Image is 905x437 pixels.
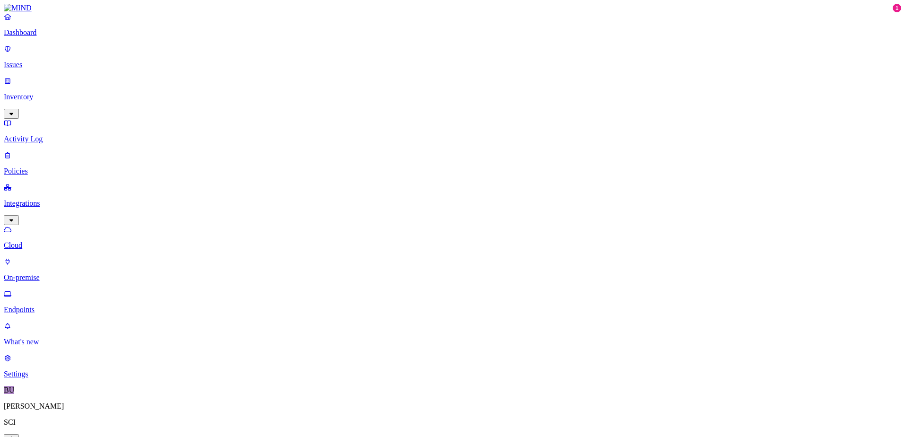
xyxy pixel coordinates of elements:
[4,183,901,224] a: Integrations
[4,167,901,175] p: Policies
[4,12,901,37] a: Dashboard
[4,119,901,143] a: Activity Log
[4,225,901,250] a: Cloud
[4,370,901,378] p: Settings
[4,199,901,208] p: Integrations
[4,93,901,101] p: Inventory
[4,257,901,282] a: On-premise
[4,28,901,37] p: Dashboard
[4,402,901,411] p: [PERSON_NAME]
[4,151,901,175] a: Policies
[4,135,901,143] p: Activity Log
[4,241,901,250] p: Cloud
[4,418,901,427] p: SCI
[4,4,32,12] img: MIND
[4,386,14,394] span: BU
[4,354,901,378] a: Settings
[4,4,901,12] a: MIND
[4,44,901,69] a: Issues
[4,61,901,69] p: Issues
[4,338,901,346] p: What's new
[4,322,901,346] a: What's new
[4,77,901,117] a: Inventory
[893,4,901,12] div: 1
[4,273,901,282] p: On-premise
[4,306,901,314] p: Endpoints
[4,289,901,314] a: Endpoints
